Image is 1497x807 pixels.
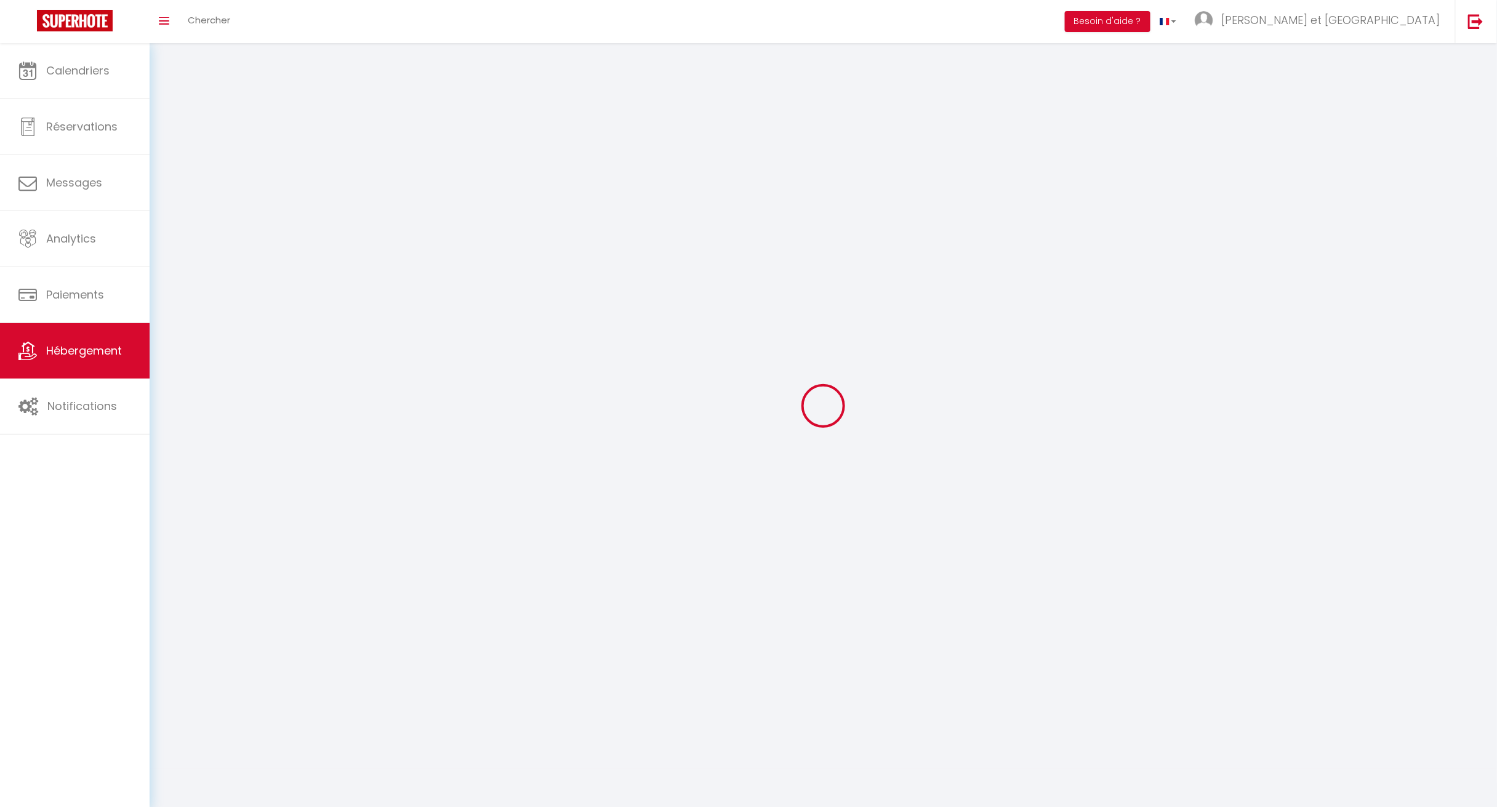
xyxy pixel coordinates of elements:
button: Besoin d'aide ? [1065,11,1150,32]
span: Chercher [188,14,230,26]
span: Messages [46,175,102,190]
span: Hébergement [46,343,122,358]
span: Analytics [46,231,96,246]
span: Calendriers [46,63,110,78]
img: ... [1195,11,1213,30]
span: Réservations [46,119,118,134]
img: Super Booking [37,10,113,31]
span: Notifications [47,398,117,414]
span: Paiements [46,287,104,302]
img: logout [1468,14,1483,29]
span: [PERSON_NAME] et [GEOGRAPHIC_DATA] [1221,12,1440,28]
button: Ouvrir le widget de chat LiveChat [10,5,47,42]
